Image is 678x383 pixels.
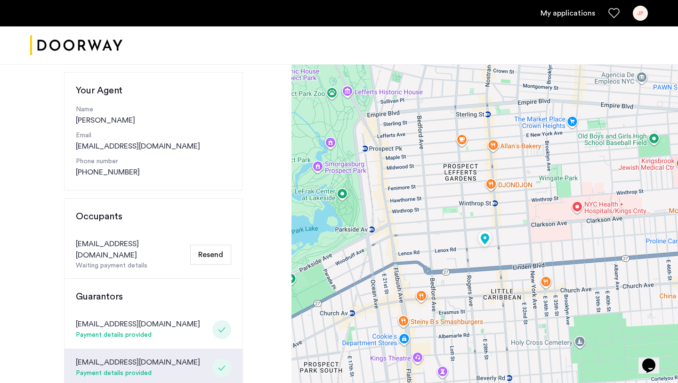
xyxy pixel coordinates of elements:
[76,210,231,223] h3: Occupants
[76,318,200,330] div: [EMAIL_ADDRESS][DOMAIN_NAME]
[76,105,231,115] p: Name
[76,238,186,261] div: [EMAIL_ADDRESS][DOMAIN_NAME]
[633,6,648,21] div: JP
[76,357,200,368] div: [EMAIL_ADDRESS][DOMAIN_NAME]
[541,8,595,19] a: My application
[190,245,231,265] button: Resend Email
[76,84,231,97] h3: Your Agent
[76,157,231,167] p: Phone number
[76,368,200,379] div: Payment details provided
[30,28,122,63] a: Cazamio logo
[76,141,200,152] a: [EMAIL_ADDRESS][DOMAIN_NAME]
[30,28,122,63] img: logo
[608,8,620,19] a: Favorites
[76,261,186,271] div: Waiting payment details
[76,105,231,126] div: [PERSON_NAME]
[76,131,231,141] p: Email
[76,167,140,178] a: [PHONE_NUMBER]
[76,290,231,303] h3: Guarantors
[638,345,669,374] iframe: chat widget
[76,330,200,341] div: Payment details provided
